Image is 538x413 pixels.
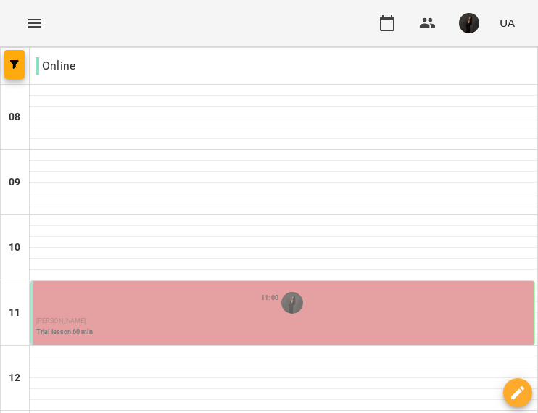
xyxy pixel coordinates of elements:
[261,293,278,303] label: 11:00
[9,305,20,321] h6: 11
[459,13,479,33] img: 5858c9cbb9d5886a1d49eb89d6c4f7a7.jpg
[36,317,86,325] span: [PERSON_NAME]
[9,175,20,191] h6: 09
[36,328,531,338] p: Trial lesson 60 min
[500,15,515,30] span: UA
[9,109,20,125] h6: 08
[17,6,52,41] button: Menu
[281,292,303,314] img: Ваганова Юлія (і)
[9,370,20,386] h6: 12
[9,240,20,256] h6: 10
[36,57,75,75] p: Online
[494,9,521,36] button: UA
